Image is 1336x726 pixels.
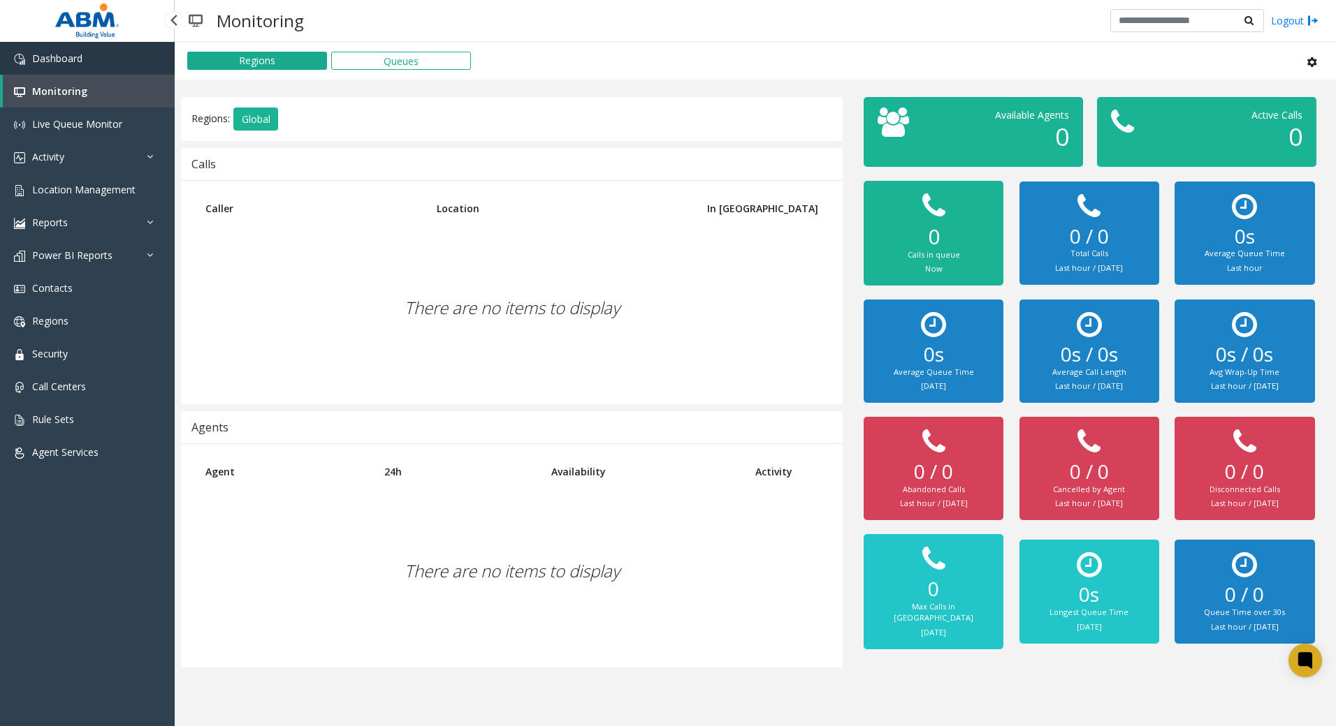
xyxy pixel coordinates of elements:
img: pageIcon [189,3,203,38]
h2: 0 / 0 [1033,225,1145,249]
small: Last hour / [DATE] [900,498,968,508]
img: 'icon' [14,87,25,98]
img: 'icon' [14,185,25,196]
h2: 0 [878,224,989,249]
img: 'icon' [14,218,25,229]
span: Contacts [32,281,73,295]
th: Activity [745,454,829,489]
h2: 0 / 0 [1033,460,1145,484]
th: In [GEOGRAPHIC_DATA] [672,191,829,225]
span: Rule Sets [32,413,74,426]
span: Available Agents [995,108,1069,121]
a: Logout [1271,13,1319,28]
span: Power BI Reports [32,249,112,262]
h3: Monitoring [210,3,311,38]
small: Last hour / [DATE] [1211,621,1279,632]
small: [DATE] [921,380,946,391]
img: 'icon' [14,415,25,426]
small: Last hour / [DATE] [1211,380,1279,391]
h2: 0 / 0 [1189,460,1300,484]
span: Live Queue Monitor [32,117,122,131]
h2: 0 / 0 [1189,583,1300,607]
span: Activity [32,150,64,163]
div: Average Call Length [1033,366,1145,378]
h2: 0s / 0s [1189,343,1300,366]
th: 24h [374,454,541,489]
div: Avg Wrap-Up Time [1189,366,1300,378]
h2: 0 [878,577,989,601]
span: Active Calls [1251,108,1302,121]
span: Agent Services [32,445,99,459]
img: 'icon' [14,152,25,163]
small: Last hour / [DATE] [1055,380,1123,391]
div: Total Calls [1033,248,1145,260]
div: Calls in queue [878,249,989,261]
div: Cancelled by Agent [1033,484,1145,496]
th: Caller [195,191,426,225]
th: Agent [195,454,374,489]
span: Dashboard [32,52,82,65]
span: 0 [1055,120,1069,153]
th: Availability [541,454,745,489]
th: Location [426,191,672,225]
h2: 0s [1189,225,1300,249]
img: 'icon' [14,283,25,295]
img: 'icon' [14,349,25,360]
img: logout [1307,13,1319,28]
div: Longest Queue Time [1033,607,1145,618]
span: Regions: [191,111,230,124]
span: Regions [32,314,68,327]
div: Calls [191,155,216,173]
h2: 0s [1033,583,1145,607]
small: Last hour [1227,262,1263,273]
div: Abandoned Calls [878,484,989,496]
img: 'icon' [14,447,25,459]
div: Queue Time over 30s [1189,607,1300,618]
small: Last hour / [DATE] [1211,498,1279,508]
a: Monitoring [3,75,175,108]
div: There are no items to display [195,489,829,653]
div: Max Calls in [GEOGRAPHIC_DATA] [878,601,989,624]
button: Global [233,108,278,131]
small: Last hour / [DATE] [1055,498,1123,508]
div: Agents [191,418,228,436]
span: Call Centers [32,380,86,393]
span: Reports [32,216,68,229]
small: [DATE] [921,627,946,637]
small: Last hour / [DATE] [1055,262,1123,273]
span: 0 [1288,120,1302,153]
h2: 0s [878,343,989,366]
img: 'icon' [14,251,25,262]
img: 'icon' [14,316,25,327]
span: Location Management [32,183,136,196]
div: Average Queue Time [878,366,989,378]
img: 'icon' [14,54,25,65]
div: There are no items to display [195,225,829,390]
span: Security [32,347,68,360]
h2: 0 / 0 [878,460,989,484]
button: Queues [331,52,471,70]
h2: 0s / 0s [1033,343,1145,366]
div: Average Queue Time [1189,248,1300,260]
small: Now [925,263,943,274]
small: [DATE] [1077,621,1102,632]
span: Monitoring [32,84,87,98]
button: Regions [187,52,327,70]
div: Disconnected Calls [1189,484,1300,496]
img: 'icon' [14,382,25,393]
img: 'icon' [14,119,25,131]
